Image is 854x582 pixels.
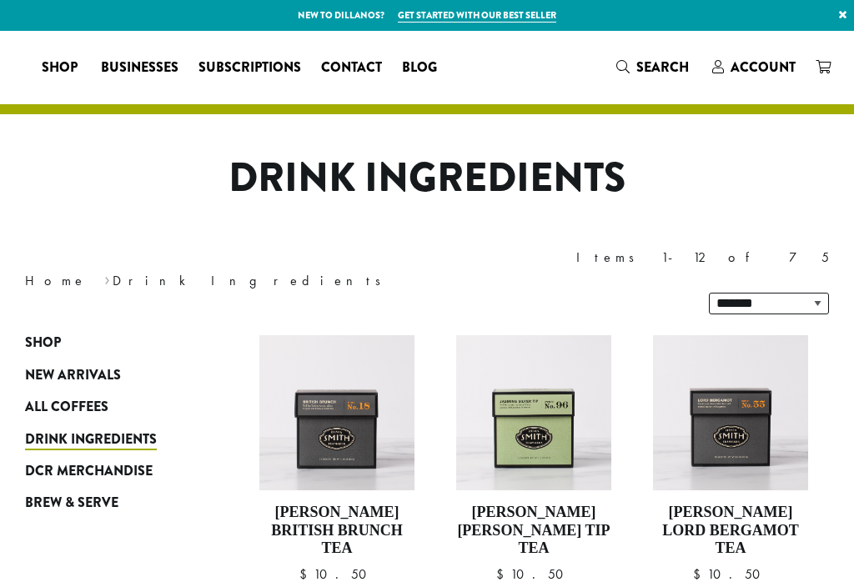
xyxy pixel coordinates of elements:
span: Account [731,58,796,77]
span: Businesses [101,58,178,78]
nav: Breadcrumb [25,271,402,291]
span: DCR Merchandise [25,461,153,482]
a: Home [25,272,87,289]
h4: [PERSON_NAME] British Brunch Tea [259,504,414,558]
div: Items 1-12 of 75 [576,248,829,268]
a: DCR Merchandise [25,455,188,487]
span: New Arrivals [25,365,121,386]
span: Subscriptions [198,58,301,78]
span: Drink Ingredients [25,429,157,450]
span: Shop [42,58,78,78]
a: Shop [32,54,91,81]
a: Shop [25,327,188,359]
img: Jasmine-Silver-Tip-Signature-Green-Carton-2023.jpg [456,335,611,490]
a: [PERSON_NAME] [PERSON_NAME] Tip Tea $10.50 [456,335,611,581]
a: Search [606,53,702,81]
a: Drink Ingredients [25,423,188,454]
h1: Drink Ingredients [13,154,841,203]
span: All Coffees [25,397,108,418]
img: Lord-Bergamot-Signature-Black-Carton-2023-1.jpg [653,335,808,490]
span: Brew & Serve [25,493,118,514]
a: All Coffees [25,391,188,423]
span: › [104,265,110,291]
a: New Arrivals [25,359,188,391]
h4: [PERSON_NAME] [PERSON_NAME] Tip Tea [456,504,611,558]
span: Contact [321,58,382,78]
span: Search [636,58,689,77]
h4: [PERSON_NAME] Lord Bergamot Tea [653,504,808,558]
span: Blog [402,58,437,78]
a: [PERSON_NAME] British Brunch Tea $10.50 [259,335,414,581]
span: Shop [25,333,61,354]
a: Brew & Serve [25,487,188,519]
img: British-Brunch-Signature-Black-Carton-2023-2.jpg [259,335,414,490]
a: [PERSON_NAME] Lord Bergamot Tea $10.50 [653,335,808,581]
a: Get started with our best seller [398,8,556,23]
